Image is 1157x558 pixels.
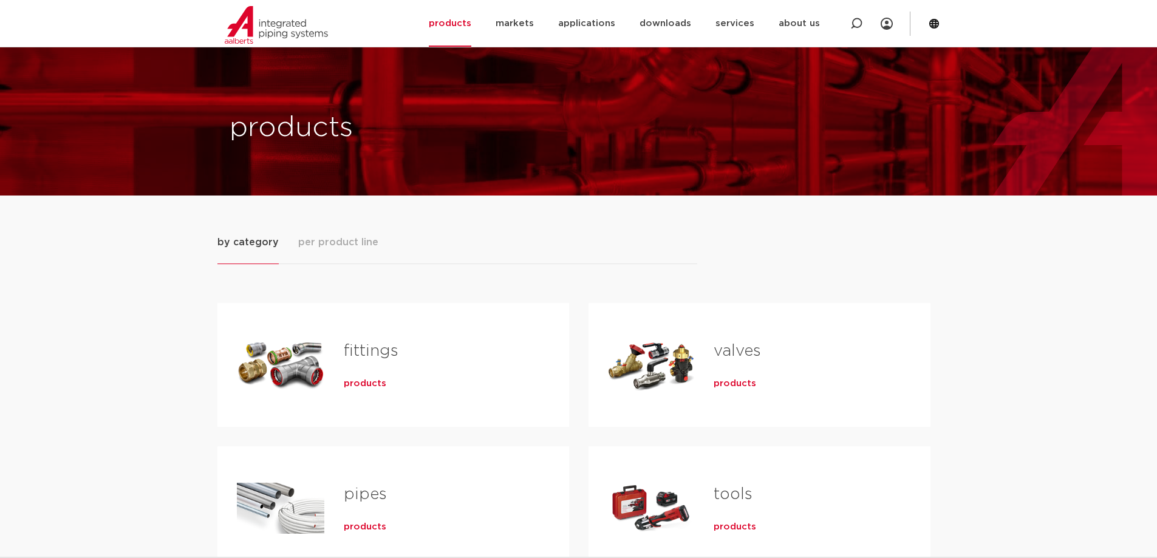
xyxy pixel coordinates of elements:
[715,19,754,28] font: services
[230,114,353,141] font: products
[558,19,615,28] font: applications
[298,237,378,247] font: per product line
[344,486,387,502] a: pipes
[344,378,386,390] a: products
[344,343,398,359] a: fittings
[714,379,756,388] font: products
[714,486,753,502] a: tools
[344,379,386,388] font: products
[344,521,386,533] a: products
[344,522,386,531] font: products
[714,521,756,533] a: products
[429,19,471,28] font: products
[714,343,761,359] a: valves
[779,19,820,28] font: about us
[496,19,534,28] font: markets
[714,378,756,390] a: products
[217,237,279,247] font: by category
[640,19,691,28] font: downloads
[714,522,756,531] font: products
